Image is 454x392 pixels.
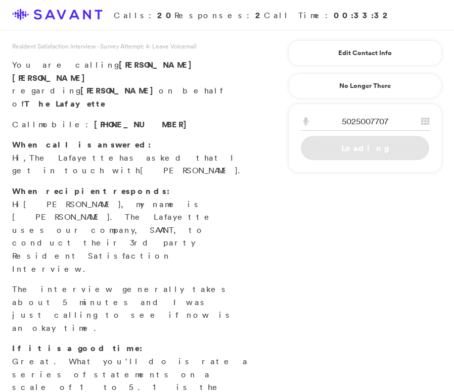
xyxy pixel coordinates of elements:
span: [PHONE_NUMBER] [94,119,192,130]
a: Loading [301,136,429,160]
strong: If it is a good time: [12,342,143,354]
a: Edit Contact Info [301,45,429,61]
p: Hi , my name is [PERSON_NAME]. The Lafayette uses our company, SAVANT, to conduct their 3rd party... [12,185,250,275]
span: [PERSON_NAME] [23,199,121,209]
strong: The Lafayette [24,98,105,109]
span: [PERSON_NAME] [119,59,197,70]
strong: When recipient responds: [12,185,170,197]
p: Hi, has asked that I get in touch with . [12,138,250,177]
span: The Lafayette [29,153,119,163]
span: [PERSON_NAME] [140,165,238,175]
strong: 00:33:32 [334,10,391,21]
span: [PERSON_NAME] [12,72,90,83]
p: The interview generally takes about 5 minutes and I was just calling to see if now is an okay time. [12,283,250,334]
span: Resident Satisfaction Interview - Survey Attempt: 4 - Leave Voicemail [12,42,197,51]
strong: [PERSON_NAME] [80,85,159,96]
a: No Longer There [288,73,442,99]
strong: 2 [255,10,264,21]
strong: 20 [157,10,174,21]
p: You are calling regarding on behalf of [12,59,250,110]
span: mobile [38,119,85,129]
strong: When call is answered: [12,139,151,150]
p: Call : [12,118,250,131]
